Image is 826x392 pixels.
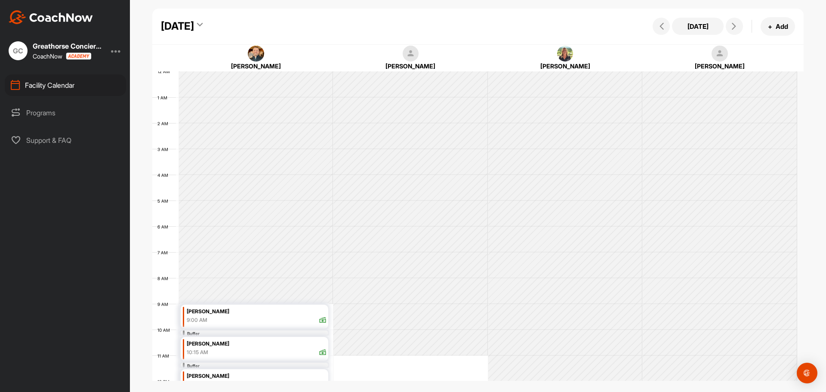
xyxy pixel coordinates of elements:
[187,363,302,369] div: Buffer
[152,69,179,74] div: 12 AM
[403,46,419,62] img: square_default-ef6cabf814de5a2bf16c804365e32c732080f9872bdf737d349900a9daf73cf9.png
[152,95,176,100] div: 1 AM
[187,371,326,381] div: [PERSON_NAME]
[768,22,772,31] span: +
[152,147,177,152] div: 3 AM
[672,18,724,35] button: [DATE]
[192,62,321,71] div: [PERSON_NAME]
[9,10,93,24] img: CoachNow
[5,74,126,96] div: Facility Calendar
[797,363,817,383] div: Open Intercom Messenger
[66,52,91,60] img: CoachNow acadmey
[761,17,795,36] button: +Add
[152,379,178,384] div: 12 PM
[187,316,207,324] div: 9:00 AM
[152,353,178,358] div: 11 AM
[152,224,177,229] div: 6 AM
[33,52,91,60] div: CoachNow
[187,349,208,356] div: 10:15 AM
[161,19,194,34] div: [DATE]
[712,46,728,62] img: square_default-ef6cabf814de5a2bf16c804365e32c732080f9872bdf737d349900a9daf73cf9.png
[152,276,177,281] div: 8 AM
[152,250,176,255] div: 7 AM
[656,62,784,71] div: [PERSON_NAME]
[346,62,475,71] div: [PERSON_NAME]
[187,330,302,337] div: Buffer
[152,173,177,178] div: 4 AM
[152,327,179,333] div: 10 AM
[5,130,126,151] div: Support & FAQ
[152,302,177,307] div: 9 AM
[248,46,264,62] img: square_5fc2fcc189887335bfc88bfb5f72a0da.jpg
[5,102,126,123] div: Programs
[9,41,28,60] div: GC
[187,339,326,349] div: [PERSON_NAME]
[557,46,573,62] img: square_8773fb9e5e701dfbbb6156c6601d0bf3.jpg
[152,121,177,126] div: 2 AM
[33,43,102,49] div: Greathorse Concierge
[501,62,629,71] div: [PERSON_NAME]
[187,307,326,317] div: [PERSON_NAME]
[152,198,177,204] div: 5 AM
